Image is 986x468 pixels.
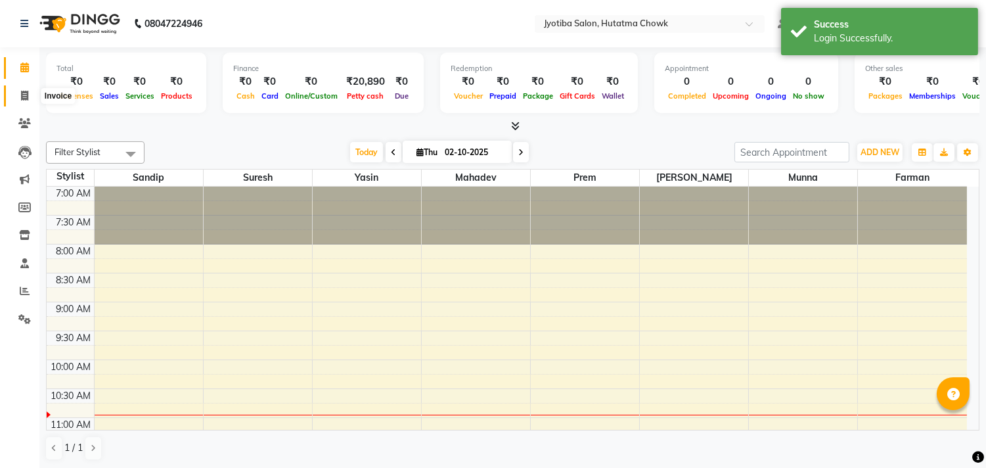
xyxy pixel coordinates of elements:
[233,91,258,101] span: Cash
[204,170,312,186] span: Suresh
[814,18,968,32] div: Success
[790,91,828,101] span: No show
[47,170,94,183] div: Stylist
[56,63,196,74] div: Total
[520,74,556,89] div: ₹0
[709,91,752,101] span: Upcoming
[865,74,906,89] div: ₹0
[54,216,94,229] div: 7:30 AM
[64,441,83,455] span: 1 / 1
[145,5,202,42] b: 08047224946
[486,91,520,101] span: Prepaid
[451,74,486,89] div: ₹0
[350,142,383,162] span: Today
[282,74,341,89] div: ₹0
[49,418,94,432] div: 11:00 AM
[54,302,94,316] div: 9:00 AM
[54,273,94,287] div: 8:30 AM
[258,91,282,101] span: Card
[906,74,959,89] div: ₹0
[640,170,748,186] span: [PERSON_NAME]
[233,74,258,89] div: ₹0
[749,170,857,186] span: Munna
[122,74,158,89] div: ₹0
[344,91,388,101] span: Petty cash
[313,170,421,186] span: yasin
[598,91,627,101] span: Wallet
[390,74,413,89] div: ₹0
[709,74,752,89] div: 0
[97,74,122,89] div: ₹0
[34,5,123,42] img: logo
[531,170,639,186] span: prem
[158,91,196,101] span: Products
[865,91,906,101] span: Packages
[556,91,598,101] span: Gift Cards
[49,360,94,374] div: 10:00 AM
[814,32,968,45] div: Login Successfully.
[392,91,412,101] span: Due
[341,74,390,89] div: ₹20,890
[734,142,849,162] input: Search Appointment
[486,74,520,89] div: ₹0
[441,143,506,162] input: 2025-10-02
[258,74,282,89] div: ₹0
[861,147,899,157] span: ADD NEW
[56,74,97,89] div: ₹0
[413,147,441,157] span: Thu
[520,91,556,101] span: Package
[55,147,101,157] span: Filter Stylist
[857,143,903,162] button: ADD NEW
[906,91,959,101] span: Memberships
[233,63,413,74] div: Finance
[665,74,709,89] div: 0
[282,91,341,101] span: Online/Custom
[41,88,75,104] div: Invoice
[665,63,828,74] div: Appointment
[95,170,203,186] span: Sandip
[122,91,158,101] span: Services
[858,170,967,186] span: Farman
[97,91,122,101] span: Sales
[598,74,627,89] div: ₹0
[752,91,790,101] span: Ongoing
[54,331,94,345] div: 9:30 AM
[54,187,94,200] div: 7:00 AM
[49,389,94,403] div: 10:30 AM
[54,245,94,258] div: 8:00 AM
[665,91,709,101] span: Completed
[556,74,598,89] div: ₹0
[752,74,790,89] div: 0
[422,170,530,186] span: mahadev
[451,91,486,101] span: Voucher
[451,63,627,74] div: Redemption
[158,74,196,89] div: ₹0
[790,74,828,89] div: 0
